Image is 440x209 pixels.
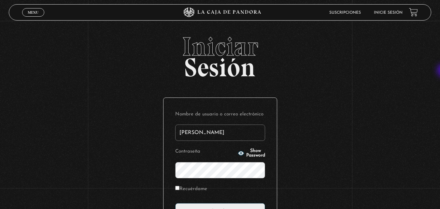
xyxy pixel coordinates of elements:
span: Iniciar [9,34,431,60]
span: Show Password [246,149,265,158]
h2: Sesión [9,34,431,75]
a: View your shopping cart [409,8,418,17]
label: Nombre de usuario o correo electrónico [175,110,265,120]
label: Contraseña [175,147,236,157]
input: Recuérdame [175,186,179,190]
button: Show Password [238,149,265,158]
span: Cerrar [25,16,41,21]
a: Suscripciones [329,11,361,15]
a: Inicie sesión [374,11,403,15]
span: Menu [28,10,38,14]
label: Recuérdame [175,184,207,194]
